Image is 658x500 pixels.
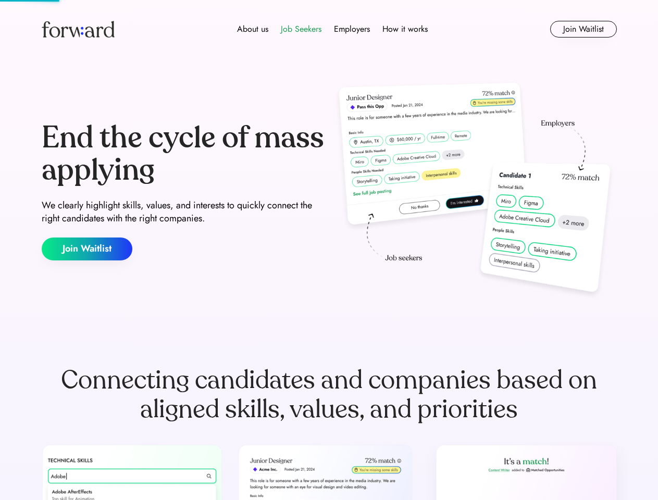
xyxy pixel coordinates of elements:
[382,23,428,35] div: How it works
[281,23,321,35] div: Job Seekers
[42,238,132,260] button: Join Waitlist
[42,199,325,225] div: We clearly highlight skills, values, and interests to quickly connect the right candidates with t...
[333,79,617,303] img: hero-image.png
[42,21,115,37] img: Forward logo
[550,21,617,37] button: Join Waitlist
[237,23,268,35] div: About us
[334,23,370,35] div: Employers
[42,366,617,424] div: Connecting candidates and companies based on aligned skills, values, and priorities
[42,122,325,186] div: End the cycle of mass applying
